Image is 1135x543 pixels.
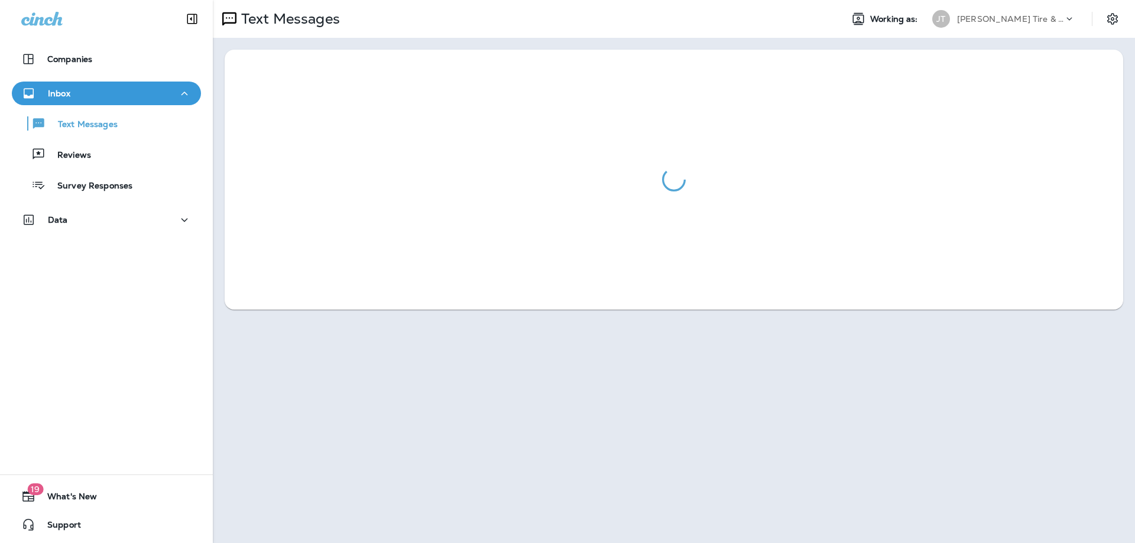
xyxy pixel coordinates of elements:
[12,142,201,167] button: Reviews
[1102,8,1123,30] button: Settings
[46,181,132,192] p: Survey Responses
[12,208,201,232] button: Data
[12,513,201,537] button: Support
[35,520,81,534] span: Support
[46,119,118,131] p: Text Messages
[176,7,209,31] button: Collapse Sidebar
[48,215,68,225] p: Data
[12,485,201,508] button: 19What's New
[12,47,201,71] button: Companies
[12,173,201,197] button: Survey Responses
[12,82,201,105] button: Inbox
[236,10,340,28] p: Text Messages
[48,89,70,98] p: Inbox
[932,10,950,28] div: JT
[870,14,920,24] span: Working as:
[46,150,91,161] p: Reviews
[47,54,92,64] p: Companies
[957,14,1063,24] p: [PERSON_NAME] Tire & Auto
[27,483,43,495] span: 19
[12,111,201,136] button: Text Messages
[35,492,97,506] span: What's New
